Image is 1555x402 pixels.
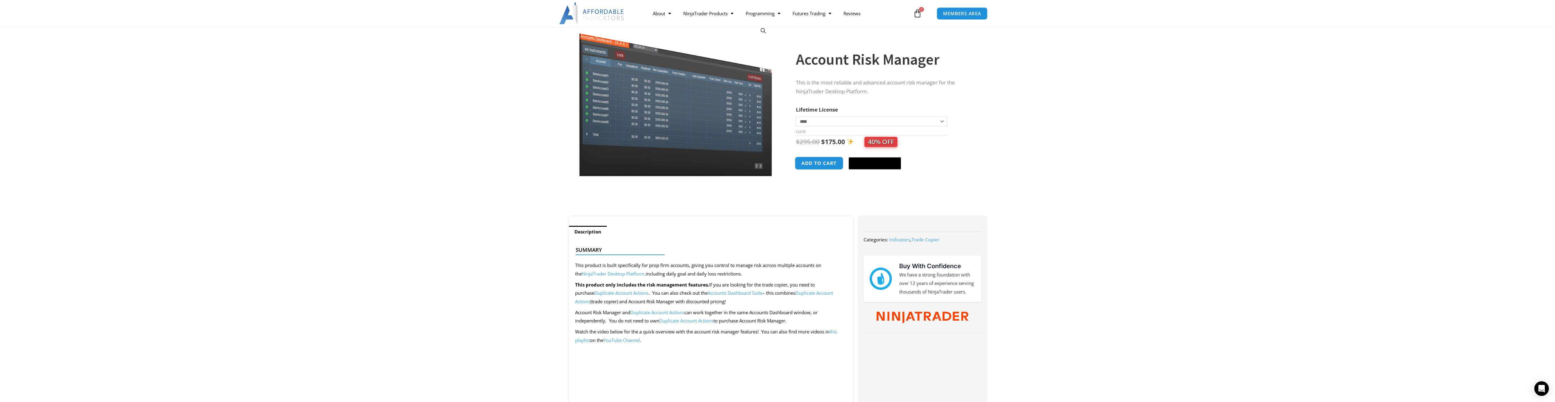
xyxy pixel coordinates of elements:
button: Buy with GPay [849,157,901,169]
a: View full-screen image gallery [758,25,769,36]
a: Duplicate Account Actions [594,290,649,296]
bdi: 175.00 [821,137,845,146]
button: Add to cart [795,157,844,170]
img: ✨ [847,138,853,145]
a: Programming [740,6,786,20]
p: This is the most reliable and advanced account risk manager for the NinjaTrader Desktop Platform. [796,78,974,96]
label: Lifetime License [796,106,838,113]
a: this playlist [575,329,837,343]
a: Futures Trading [786,6,837,20]
p: If you are looking for the trade copier, you need to purchase . You can also check out the – this... [575,281,847,306]
iframe: PayPal Message 1 [796,177,974,183]
span: Categories: [864,237,888,243]
a: Indicators [889,237,910,243]
a: Duplicate Account Actions [659,318,713,324]
a: Accounts Dashboard Suite [708,290,762,296]
a: Clear options [796,130,805,134]
a: MEMBERS AREA [937,7,988,20]
img: NinjaTrader Wordmark color RGB | Affordable Indicators – NinjaTrader [877,312,968,323]
span: 40% OFF [864,137,897,147]
p: Watch the video below for the a quick overview with the account risk manager features! You can al... [575,328,847,345]
a: YouTube Channel [603,337,640,343]
a: NinjaTrader Desktop Platform, [582,271,646,277]
span: , [889,237,939,243]
img: LogoAI | Affordable Indicators – NinjaTrader [559,2,625,24]
nav: Menu [647,6,912,20]
p: This product is built specifically for prop firm accounts, giving you control to manage risk acro... [575,261,847,278]
span: $ [821,137,825,146]
h4: Summary [576,247,842,253]
span: MEMBERS AREA [943,11,981,16]
h3: Buy With Confidence [899,261,975,271]
bdi: 295.00 [796,137,820,146]
img: mark thumbs good 43913 | Affordable Indicators – NinjaTrader [870,268,892,290]
h1: Account Risk Manager [796,49,974,70]
div: Open Intercom Messenger [1534,381,1549,396]
a: NinjaTrader Products [677,6,740,20]
p: We have a strong foundation with over 12 years of experience serving thousands of NinjaTrader users. [899,271,975,296]
p: Account Risk Manager and can work together in the same Accounts Dashboard window, or independentl... [575,308,847,326]
a: Duplicate Account Actions [630,309,684,315]
strong: This product only includes the risk management features. [575,282,709,288]
span: 0 [919,7,924,12]
a: 0 [904,5,931,22]
a: Trade Copier [911,237,939,243]
a: Reviews [837,6,867,20]
a: Description [569,226,607,238]
span: $ [796,137,800,146]
a: About [647,6,677,20]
